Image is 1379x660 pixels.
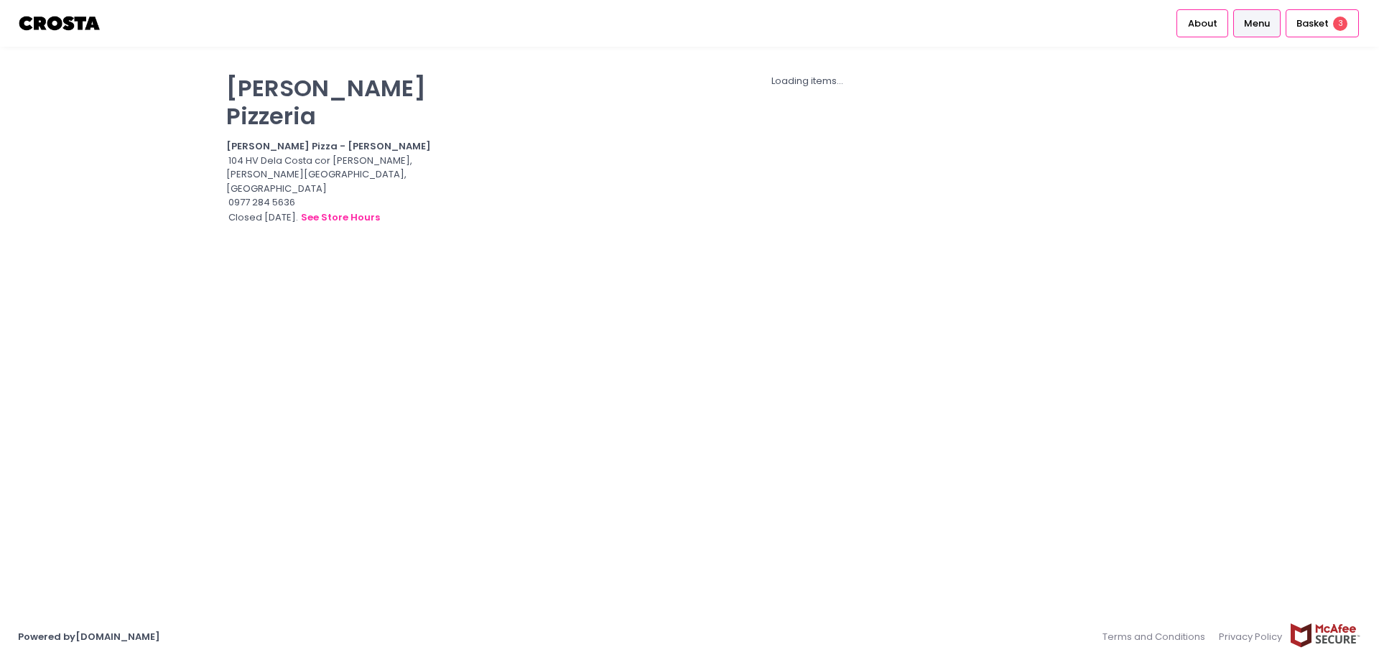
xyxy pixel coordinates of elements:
span: Menu [1244,17,1270,31]
span: About [1188,17,1217,31]
a: Privacy Policy [1212,623,1290,651]
div: 0977 284 5636 [226,195,445,210]
div: Closed [DATE]. [226,210,445,226]
span: Basket [1296,17,1329,31]
a: Menu [1233,9,1281,37]
div: Loading items... [463,74,1153,88]
b: [PERSON_NAME] Pizza - [PERSON_NAME] [226,139,431,153]
img: logo [18,11,102,36]
button: see store hours [300,210,381,226]
img: mcafee-secure [1289,623,1361,648]
a: About [1176,9,1228,37]
span: 3 [1333,17,1347,31]
a: Powered by[DOMAIN_NAME] [18,630,160,643]
a: Terms and Conditions [1102,623,1212,651]
div: 104 HV Dela Costa cor [PERSON_NAME], [PERSON_NAME][GEOGRAPHIC_DATA], [GEOGRAPHIC_DATA] [226,154,445,196]
p: [PERSON_NAME] Pizzeria [226,74,445,130]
